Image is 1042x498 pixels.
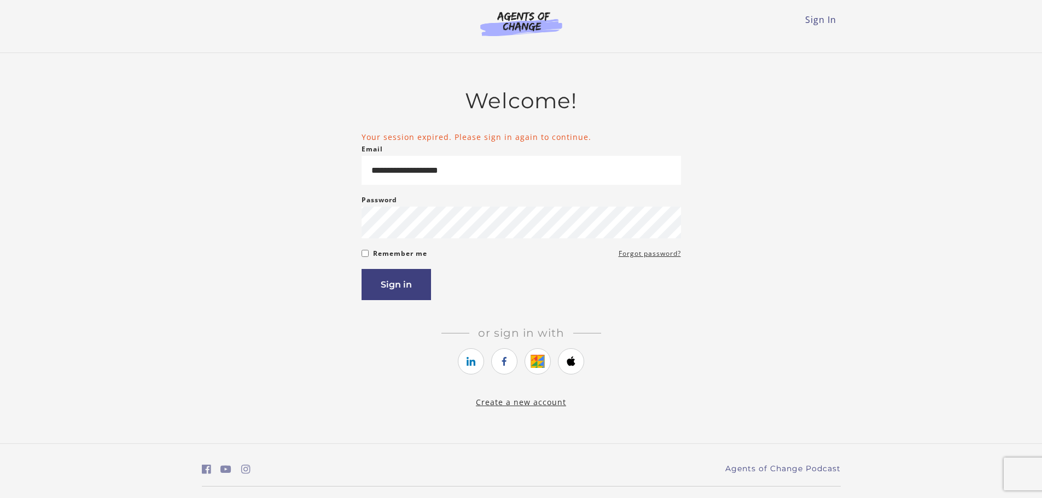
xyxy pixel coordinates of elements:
[469,11,574,36] img: Agents of Change Logo
[362,194,397,207] label: Password
[373,247,427,260] label: Remember me
[619,247,681,260] a: Forgot password?
[469,326,573,339] span: Or sign in with
[241,464,251,474] i: https://www.instagram.com/agentsofchangeprep/ (Open in a new window)
[202,464,211,474] i: https://www.facebook.com/groups/aswbtestprep (Open in a new window)
[362,88,681,114] h2: Welcome!
[362,269,431,300] button: Sign in
[241,461,251,477] a: https://www.instagram.com/agentsofchangeprep/ (Open in a new window)
[491,348,517,374] a: https://courses.thinkific.com/users/auth/facebook?ss%5Breferral%5D=&ss%5Buser_return_to%5D=%2Facc...
[362,143,383,156] label: Email
[220,461,231,477] a: https://www.youtube.com/c/AgentsofChangeTestPrepbyMeaganMitchell (Open in a new window)
[558,348,584,374] a: https://courses.thinkific.com/users/auth/apple?ss%5Breferral%5D=&ss%5Buser_return_to%5D=%2Faccoun...
[362,131,681,143] li: Your session expired. Please sign in again to continue.
[458,348,484,374] a: https://courses.thinkific.com/users/auth/linkedin?ss%5Breferral%5D=&ss%5Buser_return_to%5D=%2Facc...
[525,348,551,374] a: https://courses.thinkific.com/users/auth/google?ss%5Breferral%5D=&ss%5Buser_return_to%5D=%2Faccou...
[725,463,841,474] a: Agents of Change Podcast
[202,461,211,477] a: https://www.facebook.com/groups/aswbtestprep (Open in a new window)
[220,464,231,474] i: https://www.youtube.com/c/AgentsofChangeTestPrepbyMeaganMitchell (Open in a new window)
[476,397,566,407] a: Create a new account
[805,14,836,26] a: Sign In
